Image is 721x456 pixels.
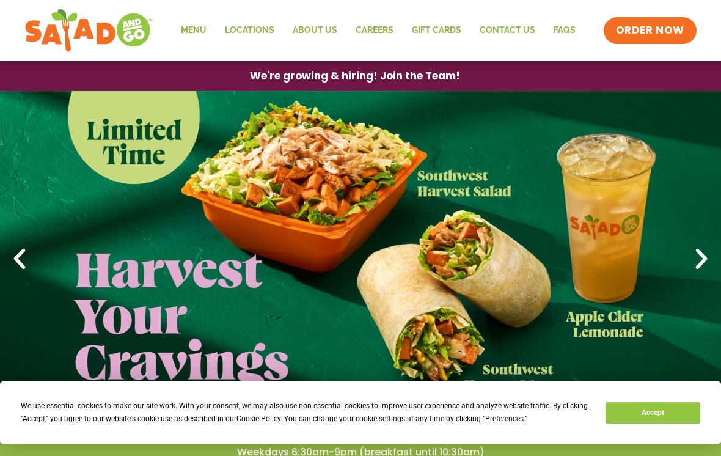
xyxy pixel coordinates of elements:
[604,17,697,44] a: ORDER NOW
[232,62,478,90] a: We're growing & hiring! Join the Team!
[236,414,280,423] span: Cookie Policy
[6,246,33,273] div: Previous slide
[403,17,470,45] a: GIFT CARDS
[616,23,684,38] span: ORDER NOW
[250,71,460,81] span: We're growing & hiring! Join the Team!
[21,400,591,425] div: We use essential cookies to make our site work. With your consent, we may also use non-essential ...
[24,6,153,55] img: new-SAG-logo-768×292
[216,17,284,45] a: Locations
[606,402,700,424] button: Accept
[688,246,715,273] div: Next slide
[172,17,585,45] nav: Menu
[470,17,544,45] a: Contact Us
[284,17,346,45] a: About Us
[172,17,216,45] a: Menu
[346,17,403,45] a: Careers
[544,17,585,45] a: FAQs
[485,414,524,423] span: Preferences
